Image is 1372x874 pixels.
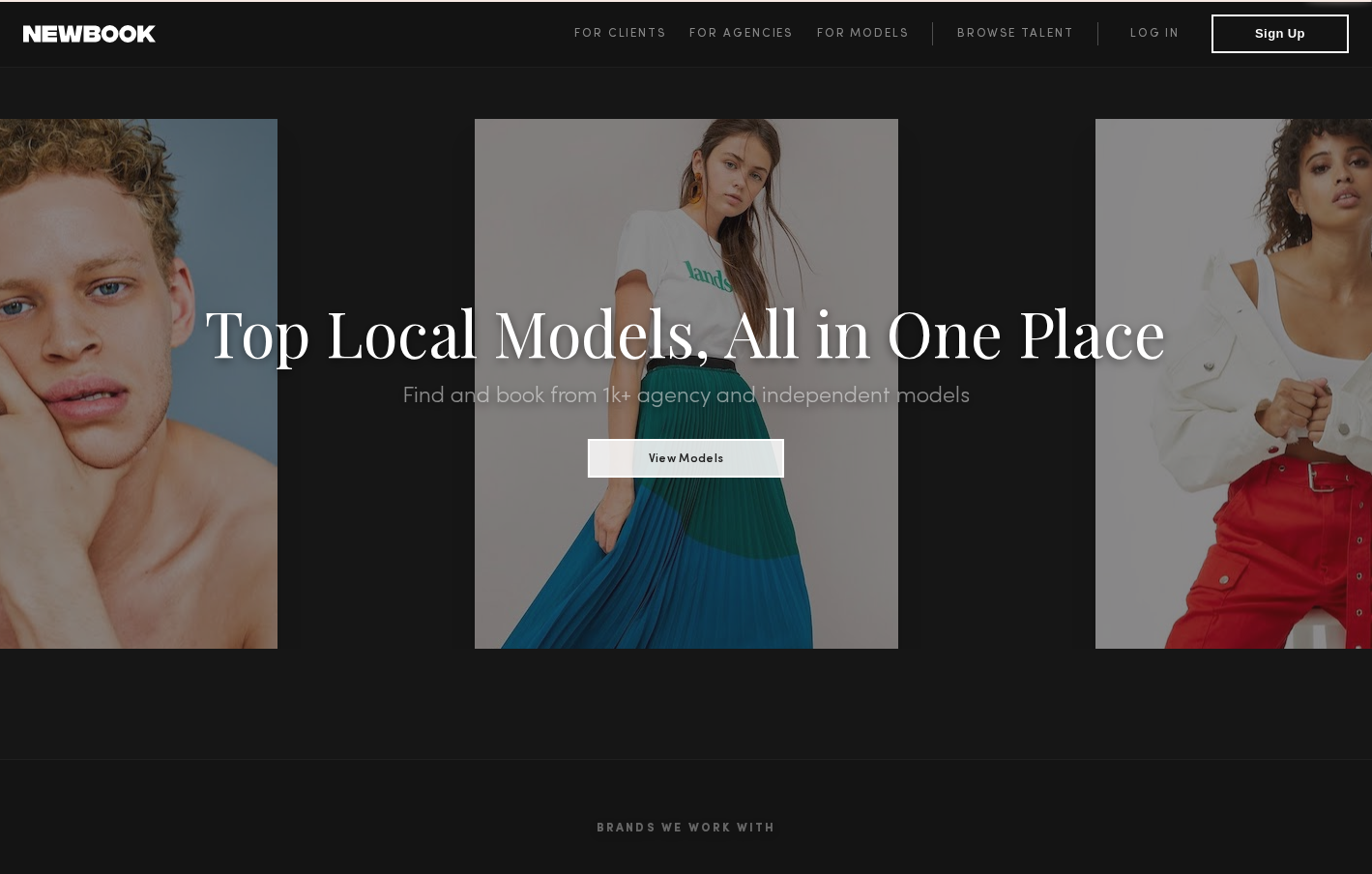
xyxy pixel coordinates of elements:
button: View Models [588,439,784,478]
span: For Models [817,28,909,40]
span: For Clients [574,28,666,40]
a: For Models [817,22,933,45]
a: Log in [1097,22,1211,45]
a: For Clients [574,22,689,45]
a: Browse Talent [932,22,1097,45]
h2: Find and book from 1k+ agency and independent models [102,385,1269,408]
span: For Agencies [689,28,793,40]
a: For Agencies [689,22,816,45]
button: Sign Up [1211,15,1349,53]
h1: Top Local Models, All in One Place [102,302,1269,362]
a: View Models [588,446,784,467]
h2: Brands We Work With [106,799,1267,859]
